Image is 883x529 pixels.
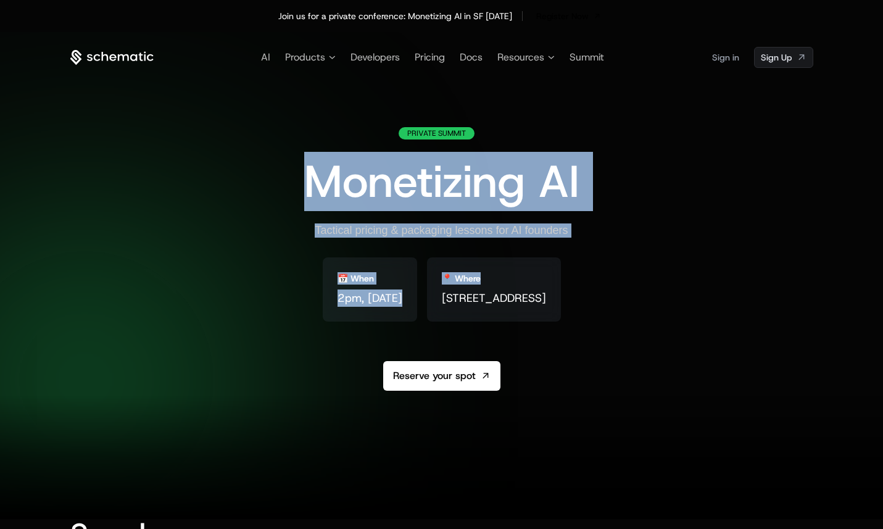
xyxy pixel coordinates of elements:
[712,48,739,67] a: Sign in
[285,50,325,65] span: Products
[754,47,813,68] a: [object Object]
[338,272,374,285] div: 📅 When
[497,50,544,65] span: Resources
[261,51,270,64] a: AI
[570,51,604,64] a: Summit
[304,152,579,211] span: Monetizing AI
[399,127,475,140] div: Private Summit
[315,223,568,238] div: Tactical pricing & packaging lessons for AI founders
[338,289,402,307] span: 2pm, [DATE]
[460,51,483,64] a: Docs
[350,51,400,64] a: Developers
[278,10,512,22] div: Join us for a private conference: Monetizing AI in SF [DATE]
[761,51,792,64] span: Sign Up
[533,7,605,25] a: [object Object]
[442,272,481,285] div: 📍 Where
[383,361,500,391] a: Reserve your spot
[536,10,589,22] span: Register Now
[415,51,445,64] a: Pricing
[442,289,546,307] span: [STREET_ADDRESS]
